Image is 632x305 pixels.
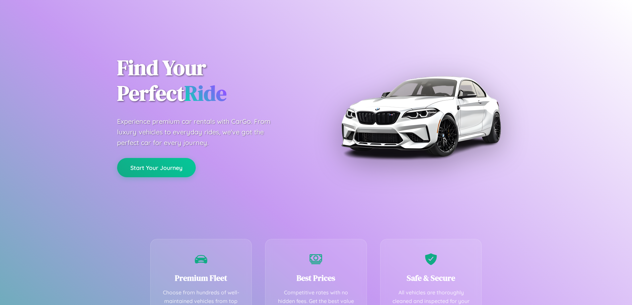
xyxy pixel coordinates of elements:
[117,116,283,148] p: Experience premium car rentals with CarGo. From luxury vehicles to everyday rides, we've got the ...
[184,79,227,108] span: Ride
[117,55,306,106] h1: Find Your Perfect
[338,33,504,199] img: Premium BMW car rental vehicle
[117,158,196,177] button: Start Your Journey
[161,272,242,283] h3: Premium Fleet
[390,272,472,283] h3: Safe & Secure
[275,272,357,283] h3: Best Prices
